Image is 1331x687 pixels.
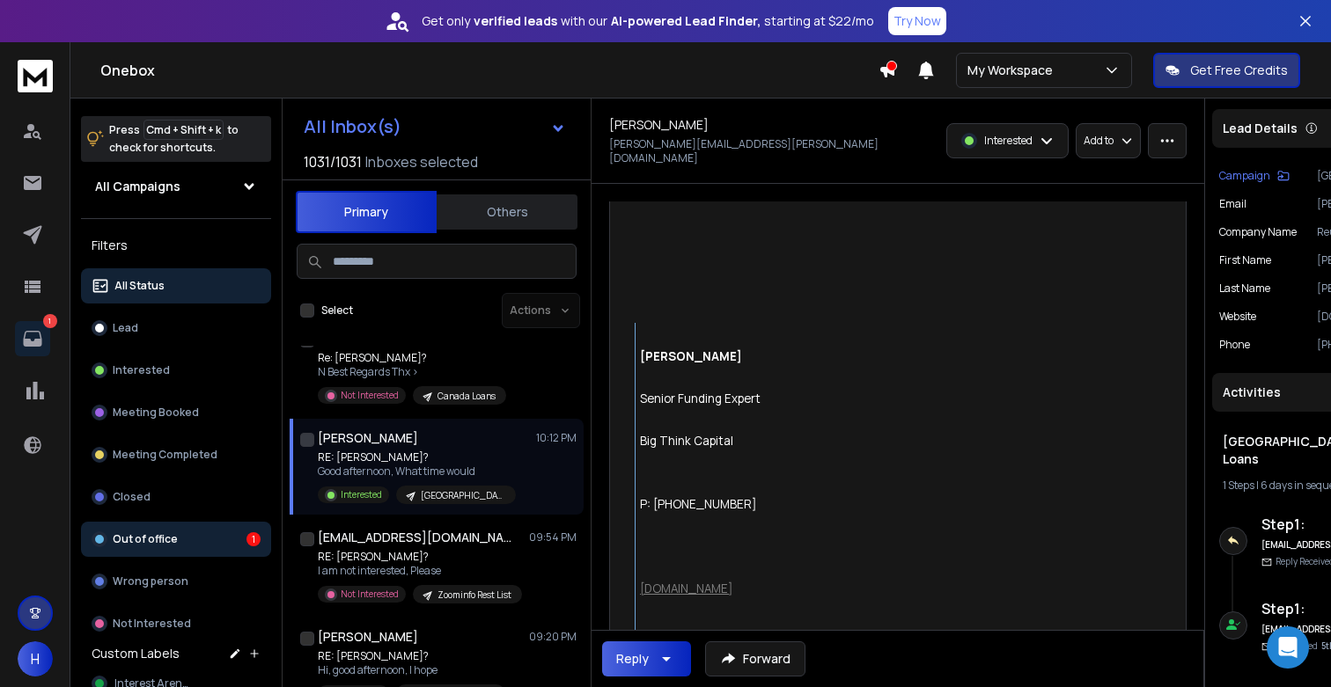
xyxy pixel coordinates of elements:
[113,321,138,335] p: Lead
[114,279,165,293] p: All Status
[18,641,53,676] button: H
[318,564,522,578] p: I am not interested, Please
[1153,53,1300,88] button: Get Free Credits
[1267,626,1309,669] div: Open Intercom Messenger
[893,12,941,30] p: Try Now
[81,479,271,515] button: Closed
[1219,338,1250,352] p: Phone
[318,450,516,464] p: RE: [PERSON_NAME]?
[640,496,756,512] span: P: [PHONE_NUMBER]
[318,628,418,646] h1: [PERSON_NAME]
[1223,120,1298,137] p: Lead Details
[95,178,180,195] h1: All Campaigns
[318,550,522,564] p: RE: [PERSON_NAME]?
[81,311,271,346] button: Lead
[421,489,505,502] p: [GEOGRAPHIC_DATA] + US Loans
[81,606,271,641] button: Not Interested
[81,395,271,430] button: Meeting Booked
[113,532,178,546] p: Out of office
[43,314,57,328] p: 1
[81,437,271,472] button: Meeting Completed
[81,233,271,258] h3: Filters
[529,530,577,544] p: 09:54 PM
[640,433,733,449] span: Big Think Capital
[640,391,761,406] span: Senior Funding Expert
[536,431,577,445] p: 10:12 PM
[113,448,217,462] p: Meeting Completed
[1223,478,1254,493] span: 1 Steps
[143,120,224,140] span: Cmd + Shift + k
[609,137,893,165] p: [PERSON_NAME][EMAIL_ADDRESS][PERSON_NAME][DOMAIN_NAME]
[1219,310,1256,324] p: website
[81,268,271,303] button: All Status
[296,191,437,233] button: Primary
[1219,169,1290,183] button: Campaign
[422,12,874,30] p: Get only with our starting at $22/mo
[81,353,271,388] button: Interested
[640,348,742,364] span: [PERSON_NAME]
[321,303,353,318] label: Select
[100,60,879,81] h1: Onebox
[318,351,506,365] p: Re: [PERSON_NAME]?
[437,193,577,231] button: Others
[318,429,418,447] h1: [PERSON_NAME]
[318,649,505,663] p: RE: [PERSON_NAME]?
[318,464,516,479] p: Good afternoon, What time would
[15,321,50,356] a: 1
[341,488,382,501] p: Interested
[474,12,557,30] strong: verified leads
[1190,62,1288,79] p: Get Free Credits
[318,663,505,677] p: Hi, good afternoon, I hope
[616,650,649,668] div: Reply
[529,630,577,644] p: 09:20 PM
[81,564,271,599] button: Wrong person
[81,169,271,204] button: All Campaigns
[318,529,511,546] h1: [EMAIL_ADDRESS][DOMAIN_NAME]
[438,588,511,602] p: Zoominfo Rest List
[1084,134,1114,148] p: Add to
[967,62,1060,79] p: My Workspace
[611,12,761,30] strong: AI-powered Lead Finder,
[365,151,478,172] h3: Inboxes selected
[113,574,188,588] p: Wrong person
[341,389,399,402] p: Not Interested
[290,109,580,144] button: All Inbox(s)
[304,118,401,135] h1: All Inbox(s)
[18,60,53,92] img: logo
[341,588,399,601] p: Not Interested
[1219,197,1246,211] p: Email
[113,363,170,377] p: Interested
[246,532,261,546] div: 1
[1219,281,1270,296] p: Last Name
[92,645,180,662] h3: Custom Labels
[113,406,199,420] p: Meeting Booked
[113,617,191,631] p: Not Interested
[888,7,946,35] button: Try Now
[602,641,691,676] button: Reply
[1219,253,1271,267] p: First Name
[1219,225,1297,239] p: Company Name
[81,522,271,557] button: Out of office1
[438,390,496,403] p: Canada Loans
[113,490,151,504] p: Closed
[705,641,805,676] button: Forward
[640,581,732,596] a: [DOMAIN_NAME]
[318,365,506,379] p: N Best Regards Thx >
[984,134,1033,148] p: Interested
[1219,169,1270,183] p: Campaign
[304,151,362,172] span: 1031 / 1031
[109,121,239,157] p: Press to check for shortcuts.
[609,116,709,134] h1: [PERSON_NAME]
